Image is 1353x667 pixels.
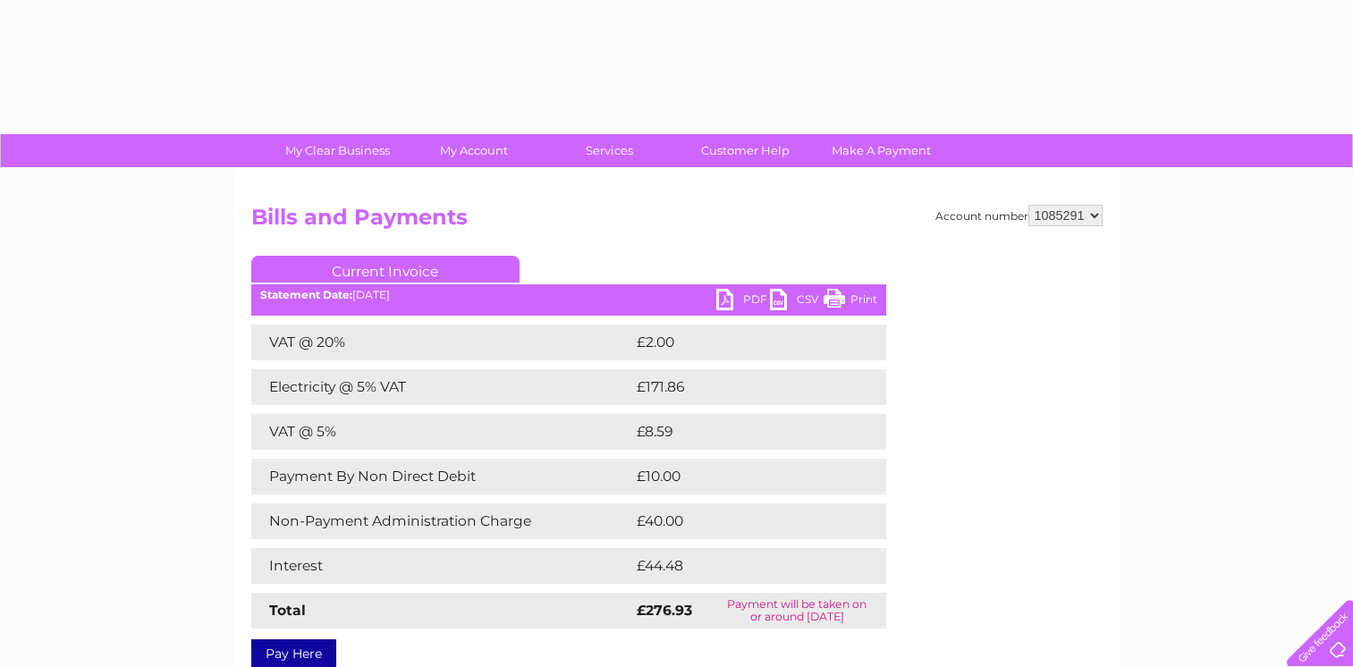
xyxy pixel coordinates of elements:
h2: Bills and Payments [251,205,1103,239]
td: Payment will be taken on or around [DATE] [708,593,885,629]
td: Payment By Non Direct Debit [251,459,632,494]
strong: £276.93 [637,602,692,619]
a: Customer Help [672,134,819,167]
a: My Account [400,134,547,167]
td: VAT @ 5% [251,414,632,450]
td: £44.48 [632,548,851,584]
strong: Total [269,602,306,619]
a: Print [824,289,877,315]
td: £2.00 [632,325,845,360]
td: £8.59 [632,414,844,450]
a: CSV [770,289,824,315]
a: Make A Payment [808,134,955,167]
td: Electricity @ 5% VAT [251,369,632,405]
div: Account number [935,205,1103,226]
a: PDF [716,289,770,315]
td: Non-Payment Administration Charge [251,503,632,539]
td: VAT @ 20% [251,325,632,360]
a: Services [536,134,683,167]
div: [DATE] [251,289,886,301]
td: Interest [251,548,632,584]
b: Statement Date: [260,288,352,301]
td: £40.00 [632,503,851,539]
td: £171.86 [632,369,852,405]
a: Current Invoice [251,256,520,283]
td: £10.00 [632,459,850,494]
a: My Clear Business [264,134,411,167]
